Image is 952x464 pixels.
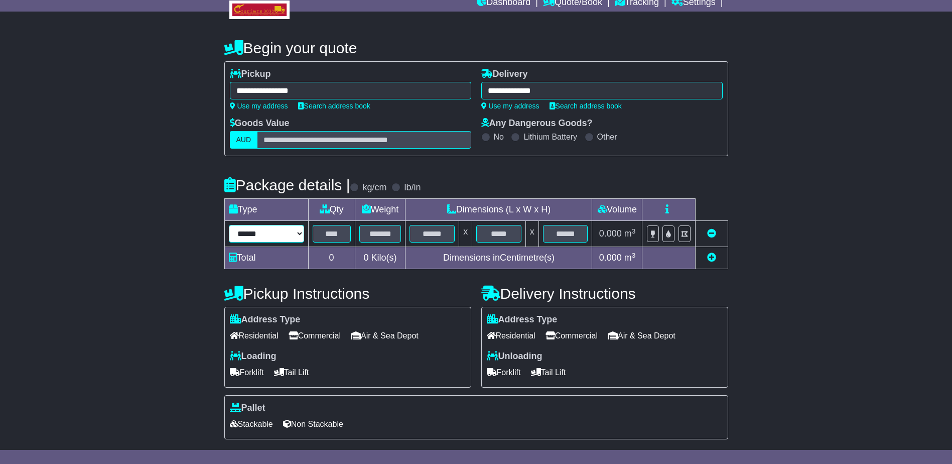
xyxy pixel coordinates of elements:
[230,102,288,110] a: Use my address
[298,102,370,110] a: Search address book
[274,365,309,380] span: Tail Lift
[481,69,528,80] label: Delivery
[494,132,504,142] label: No
[546,328,598,343] span: Commercial
[224,285,471,302] h4: Pickup Instructions
[355,199,405,221] td: Weight
[608,328,675,343] span: Air & Sea Depot
[230,351,277,362] label: Loading
[632,252,636,259] sup: 3
[525,221,538,247] td: x
[632,227,636,235] sup: 3
[624,253,636,263] span: m
[624,228,636,239] span: m
[230,416,273,432] span: Stackable
[224,199,308,221] td: Type
[224,247,308,269] td: Total
[487,328,535,343] span: Residential
[230,314,301,325] label: Address Type
[599,228,622,239] span: 0.000
[283,416,343,432] span: Non Stackable
[363,253,368,263] span: 0
[224,177,350,193] h4: Package details |
[404,182,421,193] label: lb/in
[707,253,716,263] a: Add new item
[487,351,542,362] label: Unloading
[351,328,419,343] span: Air & Sea Depot
[230,118,290,129] label: Goods Value
[224,40,728,56] h4: Begin your quote
[599,253,622,263] span: 0.000
[230,403,265,414] label: Pallet
[481,102,539,110] a: Use my address
[230,365,264,380] span: Forklift
[289,328,341,343] span: Commercial
[355,247,405,269] td: Kilo(s)
[481,118,593,129] label: Any Dangerous Goods?
[362,182,386,193] label: kg/cm
[230,131,258,149] label: AUD
[405,247,592,269] td: Dimensions in Centimetre(s)
[308,247,355,269] td: 0
[230,69,271,80] label: Pickup
[531,365,566,380] span: Tail Lift
[707,228,716,239] a: Remove this item
[230,328,279,343] span: Residential
[487,314,558,325] label: Address Type
[523,132,577,142] label: Lithium Battery
[481,285,728,302] h4: Delivery Instructions
[550,102,622,110] a: Search address book
[487,365,521,380] span: Forklift
[597,132,617,142] label: Other
[459,221,472,247] td: x
[592,199,642,221] td: Volume
[405,199,592,221] td: Dimensions (L x W x H)
[308,199,355,221] td: Qty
